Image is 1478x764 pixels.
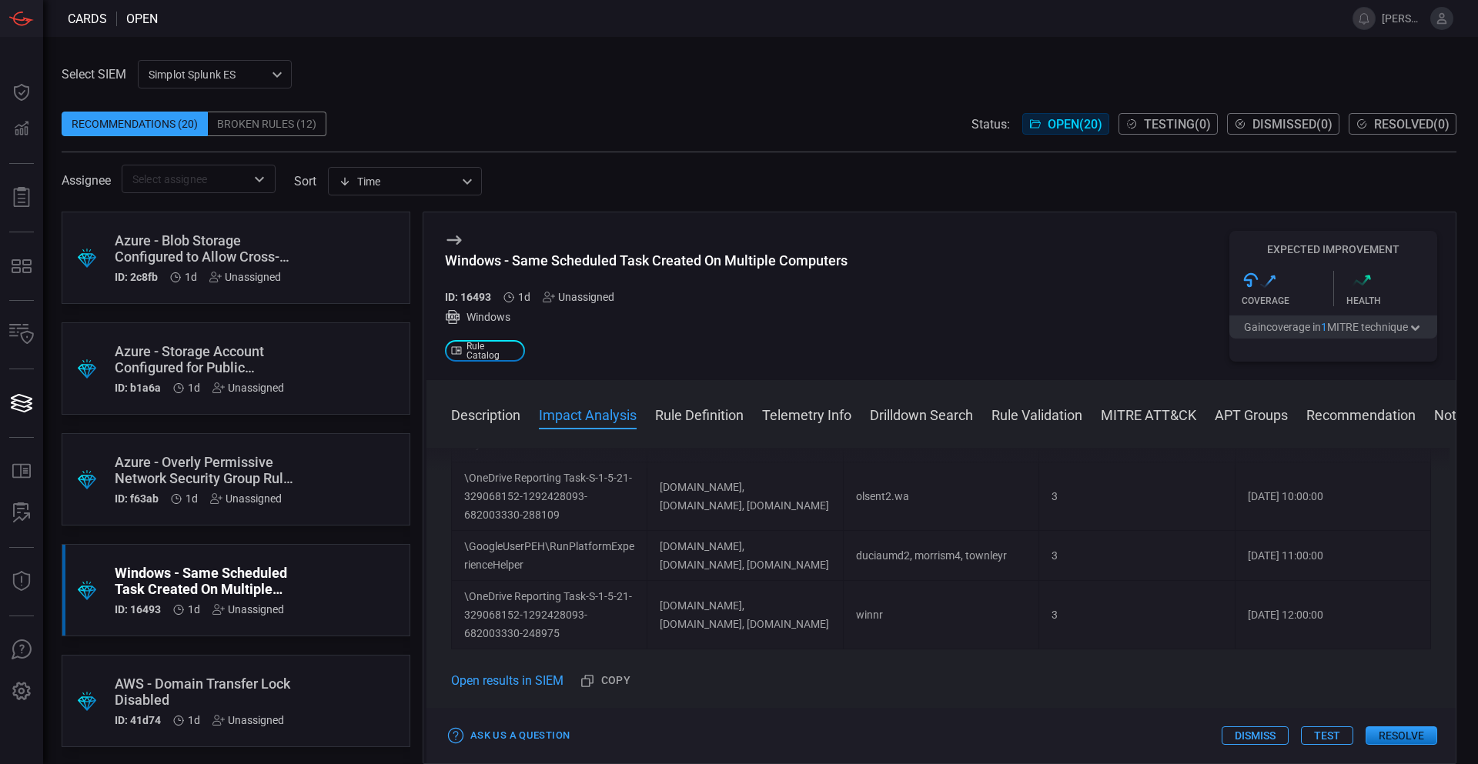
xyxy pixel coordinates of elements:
button: Open(20) [1022,113,1109,135]
h5: ID: f63ab [115,492,159,505]
button: ALERT ANALYSIS [3,495,40,532]
td: 3 [1039,462,1235,531]
td: [DOMAIN_NAME], [DOMAIN_NAME], [DOMAIN_NAME] [647,581,843,649]
button: Rule Catalog [3,453,40,490]
div: Unassigned [212,603,284,616]
h5: ID: 16493 [115,603,161,616]
button: Cards [3,385,40,422]
button: Description [451,405,520,423]
button: Ask Us a Question [445,724,573,748]
button: Gaincoverage in1MITRE technique [1229,315,1437,339]
span: Sep 29, 2025 6:47 AM [185,271,197,283]
div: Time [339,174,457,189]
button: Dismiss [1222,726,1289,745]
div: Azure - Storage Account Configured for Public Network Access Enabled [115,343,299,375]
button: MITRE ATT&CK [1101,405,1196,423]
button: Ask Us A Question [3,632,40,669]
input: Select assignee [126,169,246,188]
button: Preferences [3,673,40,710]
span: Sep 29, 2025 6:46 AM [518,291,530,303]
td: olsent2.wa [843,462,1038,531]
td: 3 [1039,531,1235,581]
h5: ID: 41d74 [115,714,161,726]
div: Azure - Blob Storage Configured to Allow Cross-Tenant Replication [115,232,299,265]
span: Cards [68,12,107,26]
td: [DOMAIN_NAME], [DOMAIN_NAME], [DOMAIN_NAME] [647,531,843,581]
button: Recommendation [1306,405,1416,423]
button: Rule Definition [655,405,744,423]
label: Select SIEM [62,67,126,82]
td: [DATE] 12:00:00 [1235,581,1430,649]
button: APT Groups [1215,405,1288,423]
button: Threat Intelligence [3,563,40,600]
span: Open ( 20 ) [1048,117,1102,132]
span: Testing ( 0 ) [1144,117,1211,132]
div: Unassigned [210,492,282,505]
td: [DATE] 10:00:00 [1235,462,1430,531]
span: Sep 29, 2025 6:46 AM [188,603,200,616]
td: [DOMAIN_NAME], [DOMAIN_NAME], [DOMAIN_NAME] [647,462,843,531]
button: Resolve [1366,726,1437,745]
button: Open [249,168,270,190]
button: Drilldown Search [870,405,973,423]
span: 1 [1321,321,1327,333]
td: \OneDrive Reporting Task-S-1-5-21-329068152-1292428093-682003330-248975 [452,581,647,649]
div: Windows - Same Scheduled Task Created On Multiple Computers [115,565,299,597]
div: Azure - Overly Permissive Network Security Group Rule Created [115,454,299,486]
div: Broken Rules (12) [208,112,326,136]
button: Dismissed(0) [1227,113,1339,135]
td: \GoogleUserPEH\RunPlatformExperienceHelper [452,531,647,581]
span: Assignee [62,173,111,188]
button: Rule Validation [991,405,1082,423]
button: Notes [1434,405,1471,423]
span: open [126,12,158,26]
div: Unassigned [212,382,284,394]
span: Status: [971,117,1010,132]
div: Unassigned [212,714,284,726]
button: MITRE - Detection Posture [3,248,40,285]
div: Coverage [1242,295,1333,306]
button: Impact Analysis [539,405,637,423]
td: \OneDrive Reporting Task-S-1-5-21-329068152-1292428093-682003330-288109 [452,462,647,531]
span: Sep 29, 2025 6:47 AM [186,492,198,505]
span: Dismissed ( 0 ) [1252,117,1333,132]
div: Windows [445,309,848,325]
button: Test [1301,726,1353,745]
button: Copy [575,668,637,693]
label: sort [294,174,316,188]
button: Detections [3,111,40,148]
td: duciaumd2, morrism4, townleyr [843,531,1038,581]
button: Reports [3,179,40,216]
td: 3 [1039,581,1235,649]
span: Rule Catalog [466,342,519,360]
span: Sep 29, 2025 6:46 AM [188,714,200,726]
td: [DATE] 11:00:00 [1235,531,1430,581]
button: Inventory [3,316,40,353]
span: Sep 29, 2025 6:47 AM [188,382,200,394]
h5: Expected Improvement [1229,243,1437,255]
div: Recommendations (20) [62,112,208,136]
td: winnr [843,581,1038,649]
span: Resolved ( 0 ) [1374,117,1450,132]
h5: ID: b1a6a [115,382,161,394]
p: Simplot Splunk ES [149,67,267,82]
div: Unassigned [209,271,281,283]
div: Unassigned [543,291,614,303]
a: Open results in SIEM [451,672,563,690]
button: Testing(0) [1119,113,1218,135]
div: AWS - Domain Transfer Lock Disabled [115,676,299,708]
h5: ID: 2c8fb [115,271,158,283]
span: [PERSON_NAME].[PERSON_NAME] [1382,12,1424,25]
div: Health [1346,295,1438,306]
button: Telemetry Info [762,405,851,423]
h5: ID: 16493 [445,291,491,303]
button: Dashboard [3,74,40,111]
button: Resolved(0) [1349,113,1456,135]
div: Windows - Same Scheduled Task Created On Multiple Computers [445,252,848,269]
